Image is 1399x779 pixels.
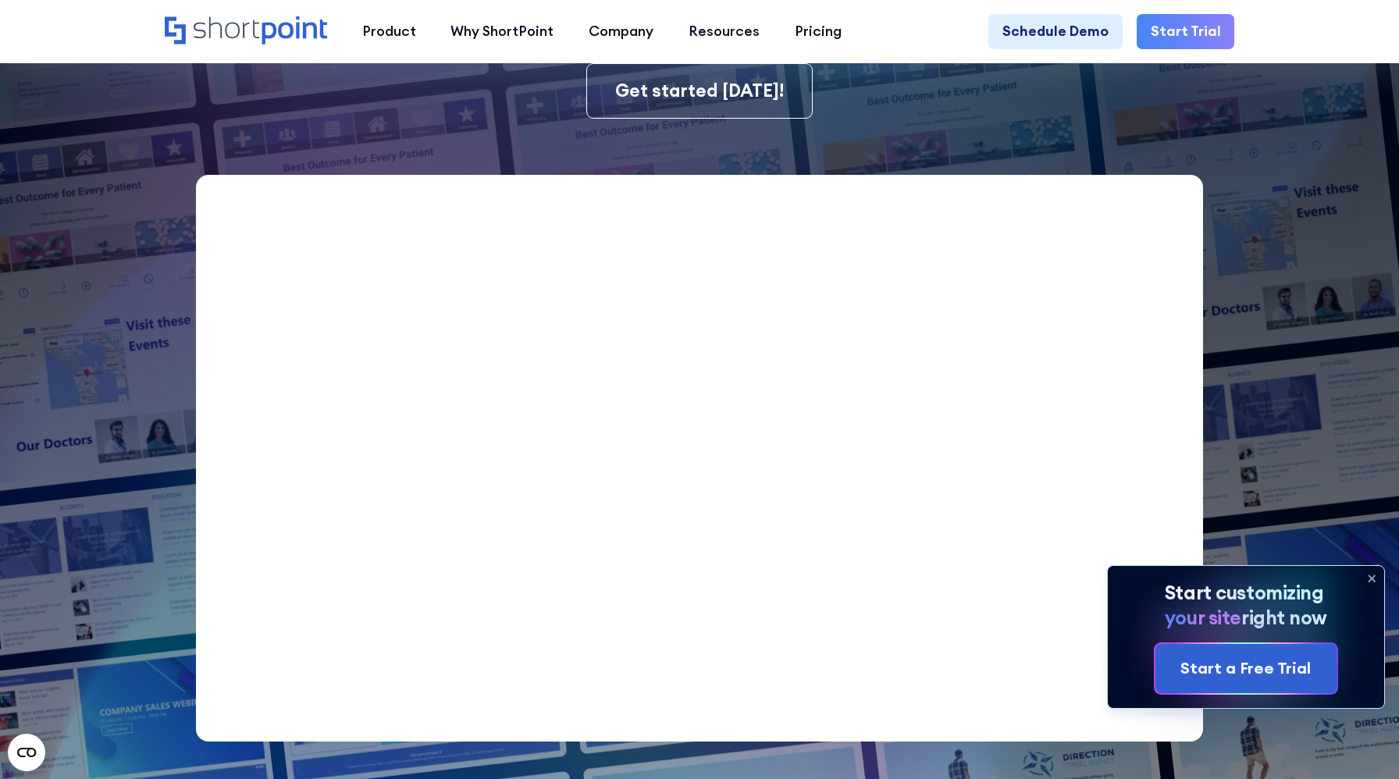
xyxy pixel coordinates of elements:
[165,16,327,47] a: Home
[1180,656,1311,680] div: Start a Free Trial
[615,78,784,105] div: Get started [DATE]!
[344,14,433,49] a: Product
[589,21,653,42] div: Company
[1137,14,1235,49] a: Start Trial
[571,14,671,49] a: Company
[586,63,813,119] a: Get started [DATE]!
[777,14,859,49] a: Pricing
[196,175,1203,742] iframe: ShortPoint Promo
[450,21,554,42] div: Why ShortPoint
[671,14,778,49] a: Resources
[795,21,842,42] div: Pricing
[362,21,416,42] div: Product
[433,14,571,49] a: Why ShortPoint
[8,734,45,771] button: Open CMP widget
[1155,644,1337,692] a: Start a Free Trial
[1321,704,1399,779] iframe: Chat Widget
[689,21,760,42] div: Resources
[988,14,1123,49] a: Schedule Demo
